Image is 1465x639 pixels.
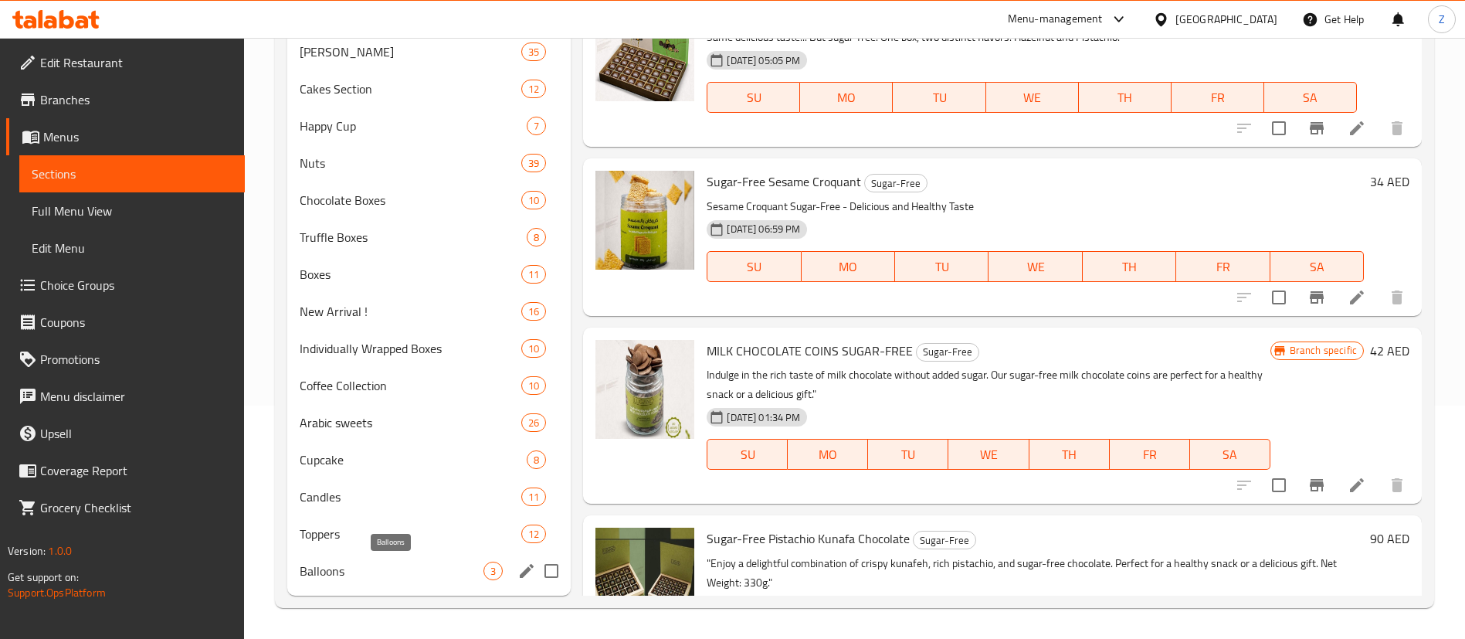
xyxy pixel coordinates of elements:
[521,80,546,98] div: items
[287,552,571,590] div: Balloons3edit
[992,87,1073,109] span: WE
[300,525,521,543] div: Toppers
[522,416,545,430] span: 26
[300,265,521,284] span: Boxes
[300,191,521,209] span: Chocolate Boxes
[8,541,46,561] span: Version:
[1190,439,1270,470] button: SA
[1370,340,1409,362] h6: 42 AED
[300,413,521,432] span: Arabic sweets
[522,490,545,505] span: 11
[868,439,948,470] button: TU
[6,118,245,155] a: Menus
[1178,87,1258,109] span: FR
[595,2,694,101] img: Sugar-Free Chocolate Eggs - Pistachio And Hazelnut Flavors
[595,340,694,439] img: MILK CHOCOLATE COINS SUGAR-FREE
[1029,439,1110,470] button: TH
[874,444,942,466] span: TU
[521,376,546,395] div: items
[521,191,546,209] div: items
[300,117,527,135] span: Happy Cup
[40,387,232,406] span: Menu disclaimer
[300,339,521,358] span: Individually Wrapped Boxes
[521,413,546,432] div: items
[595,171,694,270] img: Sugar-Free Sesame Croquant
[300,376,521,395] span: Coffee Collection
[40,90,232,109] span: Branches
[1284,343,1363,358] span: Branch specific
[707,251,801,282] button: SU
[1270,251,1364,282] button: SA
[300,302,521,321] span: New Arrival !
[483,562,503,580] div: items
[40,498,232,517] span: Grocery Checklist
[1379,467,1416,504] button: delete
[714,87,794,109] span: SU
[19,155,245,192] a: Sections
[521,302,546,321] div: items
[1348,476,1366,495] a: Edit menu item
[527,117,546,135] div: items
[1110,439,1190,470] button: FR
[864,174,927,192] div: Sugar-Free
[1089,256,1170,278] span: TH
[527,453,545,467] span: 8
[521,265,546,284] div: items
[1348,119,1366,138] a: Edit menu item
[43,127,232,146] span: Menus
[8,583,106,603] a: Support.OpsPlatform
[287,219,571,256] div: Truffle Boxes8
[6,378,245,415] a: Menu disclaimer
[1439,11,1445,28] span: Z
[287,330,571,367] div: Individually Wrapped Boxes10
[19,229,245,267] a: Edit Menu
[6,267,245,304] a: Choice Groups
[707,197,1364,216] p: Sesame Croquant Sugar-Free - Delicious and Healthy Taste
[40,276,232,294] span: Choice Groups
[895,251,989,282] button: TU
[287,107,571,144] div: Happy Cup7
[1263,112,1295,144] span: Select to update
[1172,82,1264,113] button: FR
[287,515,571,552] div: Toppers12
[522,267,545,282] span: 11
[955,444,1022,466] span: WE
[989,251,1082,282] button: WE
[40,313,232,331] span: Coupons
[522,379,545,393] span: 10
[1264,82,1357,113] button: SA
[595,528,694,627] img: Sugar-Free Pistachio Kunafa Chocolate
[287,33,571,70] div: [PERSON_NAME]35
[521,154,546,172] div: items
[721,410,806,425] span: [DATE] 01:34 PM
[1348,288,1366,307] a: Edit menu item
[1182,256,1263,278] span: FR
[300,42,521,61] div: Bento Cake
[527,119,545,134] span: 7
[995,256,1076,278] span: WE
[40,350,232,369] span: Promotions
[893,82,985,113] button: TU
[300,450,527,469] span: Cupcake
[521,525,546,543] div: items
[6,415,245,452] a: Upsell
[522,304,545,319] span: 16
[287,293,571,330] div: New Arrival !16
[1298,467,1335,504] button: Branch-specific-item
[1008,10,1103,29] div: Menu-management
[484,564,502,579] span: 3
[1370,171,1409,192] h6: 34 AED
[287,367,571,404] div: Coffee Collection10
[40,424,232,443] span: Upsell
[521,488,546,506] div: items
[32,165,232,183] span: Sections
[948,439,1029,470] button: WE
[40,461,232,480] span: Coverage Report
[300,488,521,506] span: Candles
